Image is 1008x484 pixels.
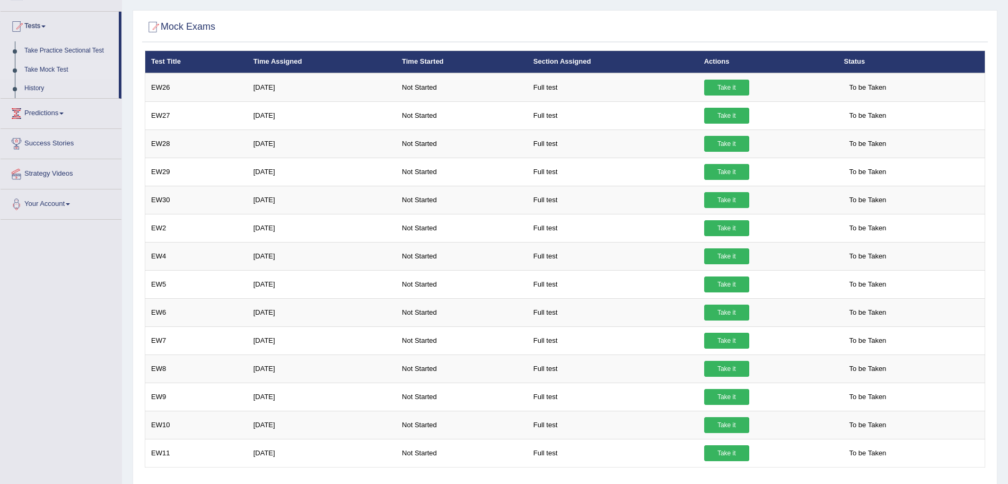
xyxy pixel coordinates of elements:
[145,355,248,383] td: EW8
[396,355,528,383] td: Not Started
[396,186,528,214] td: Not Started
[396,439,528,467] td: Not Started
[528,355,698,383] td: Full test
[145,411,248,439] td: EW10
[844,80,891,96] span: To be Taken
[844,276,891,292] span: To be Taken
[844,389,891,405] span: To be Taken
[248,73,396,102] td: [DATE]
[145,51,248,73] th: Test Title
[528,439,698,467] td: Full test
[704,192,749,208] a: Take it
[528,186,698,214] td: Full test
[248,298,396,326] td: [DATE]
[248,270,396,298] td: [DATE]
[1,159,121,186] a: Strategy Videos
[248,326,396,355] td: [DATE]
[698,51,838,73] th: Actions
[528,411,698,439] td: Full test
[704,305,749,321] a: Take it
[704,361,749,377] a: Take it
[248,51,396,73] th: Time Assigned
[396,129,528,158] td: Not Started
[145,383,248,411] td: EW9
[528,73,698,102] td: Full test
[396,270,528,298] td: Not Started
[704,248,749,264] a: Take it
[704,445,749,461] a: Take it
[844,220,891,236] span: To be Taken
[248,411,396,439] td: [DATE]
[704,333,749,349] a: Take it
[528,51,698,73] th: Section Assigned
[528,326,698,355] td: Full test
[145,19,215,35] h2: Mock Exams
[528,158,698,186] td: Full test
[396,214,528,242] td: Not Started
[844,333,891,349] span: To be Taken
[396,73,528,102] td: Not Started
[20,41,119,60] a: Take Practice Sectional Test
[528,129,698,158] td: Full test
[396,242,528,270] td: Not Started
[20,60,119,80] a: Take Mock Test
[1,129,121,155] a: Success Stories
[248,242,396,270] td: [DATE]
[145,214,248,242] td: EW2
[396,101,528,129] td: Not Started
[844,108,891,124] span: To be Taken
[704,276,749,292] a: Take it
[248,186,396,214] td: [DATE]
[145,186,248,214] td: EW30
[145,158,248,186] td: EW29
[248,129,396,158] td: [DATE]
[145,129,248,158] td: EW28
[20,79,119,98] a: History
[145,298,248,326] td: EW6
[248,101,396,129] td: [DATE]
[248,383,396,411] td: [DATE]
[248,158,396,186] td: [DATE]
[704,108,749,124] a: Take it
[704,164,749,180] a: Take it
[704,220,749,236] a: Take it
[396,411,528,439] td: Not Started
[528,270,698,298] td: Full test
[844,361,891,377] span: To be Taken
[396,298,528,326] td: Not Started
[844,164,891,180] span: To be Taken
[1,12,119,38] a: Tests
[528,214,698,242] td: Full test
[396,158,528,186] td: Not Started
[248,355,396,383] td: [DATE]
[844,192,891,208] span: To be Taken
[145,439,248,467] td: EW11
[1,99,121,125] a: Predictions
[528,242,698,270] td: Full test
[838,51,985,73] th: Status
[145,101,248,129] td: EW27
[145,326,248,355] td: EW7
[248,214,396,242] td: [DATE]
[396,383,528,411] td: Not Started
[704,389,749,405] a: Take it
[704,417,749,433] a: Take it
[145,242,248,270] td: EW4
[528,298,698,326] td: Full test
[396,51,528,73] th: Time Started
[844,248,891,264] span: To be Taken
[528,101,698,129] td: Full test
[704,80,749,96] a: Take it
[145,73,248,102] td: EW26
[844,445,891,461] span: To be Taken
[704,136,749,152] a: Take it
[396,326,528,355] td: Not Started
[248,439,396,467] td: [DATE]
[528,383,698,411] td: Full test
[145,270,248,298] td: EW5
[1,189,121,216] a: Your Account
[844,305,891,321] span: To be Taken
[844,136,891,152] span: To be Taken
[844,417,891,433] span: To be Taken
